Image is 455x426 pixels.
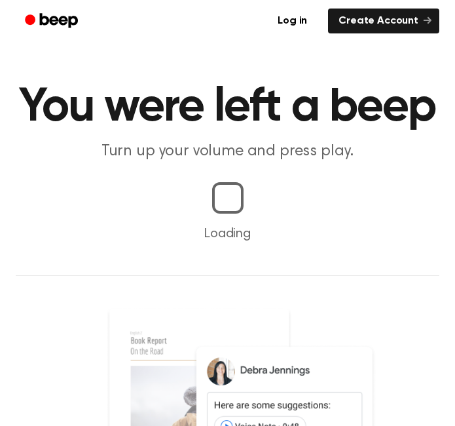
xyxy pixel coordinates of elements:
[16,84,439,131] h1: You were left a beep
[16,224,439,244] p: Loading
[16,142,439,161] p: Turn up your volume and press play.
[328,9,439,33] a: Create Account
[264,6,320,36] a: Log in
[16,9,90,34] a: Beep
